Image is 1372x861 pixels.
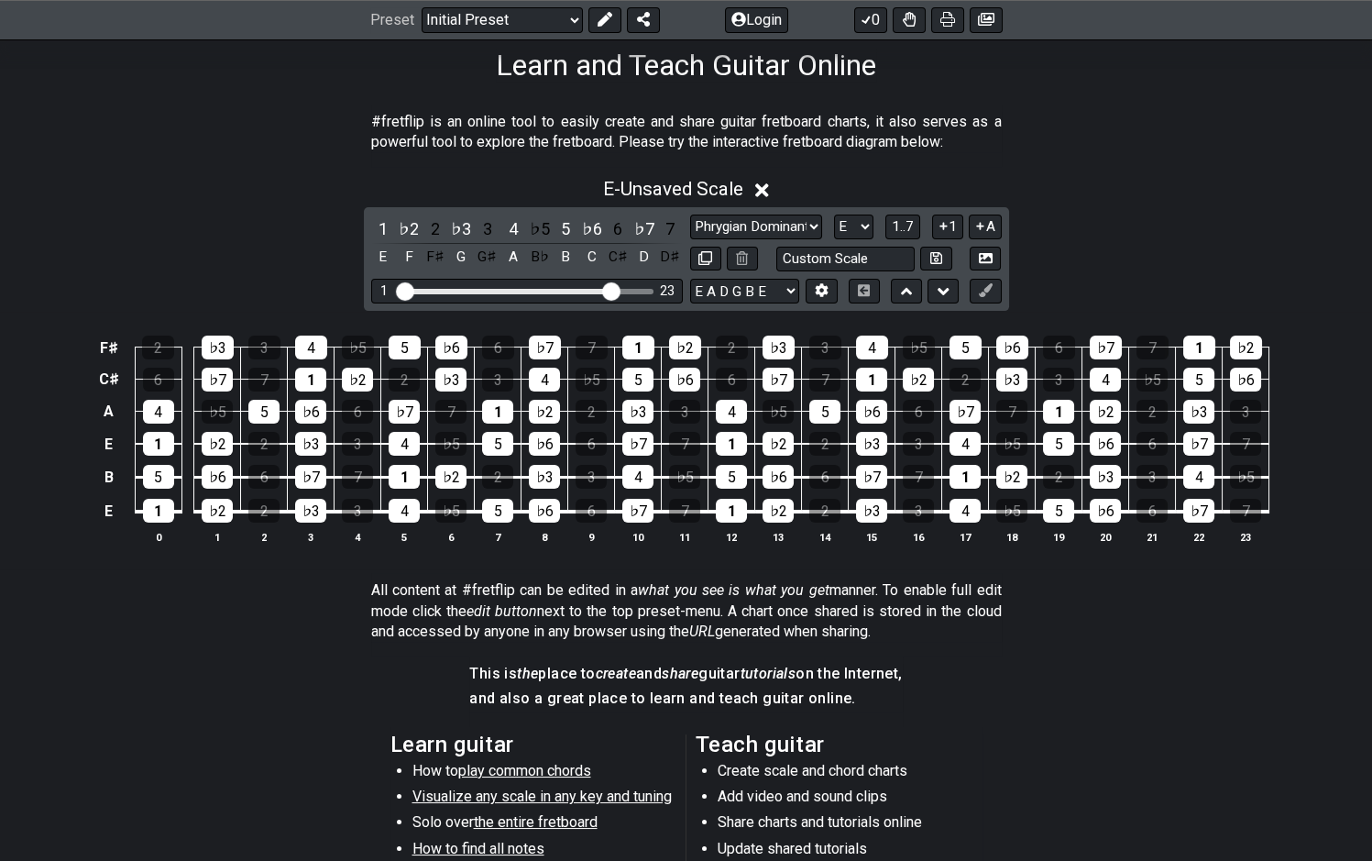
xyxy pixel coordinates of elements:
div: 7 [1230,499,1261,523]
div: ♭6 [295,400,326,424]
button: Create image [970,7,1003,33]
div: ♭2 [342,368,373,392]
th: 1 [194,527,241,546]
button: Move up [891,279,922,304]
div: 1 [622,336,654,359]
div: toggle pitch class [449,245,473,270]
button: Move down [927,279,959,304]
div: ♭6 [202,465,233,489]
button: Copy [690,247,721,271]
div: toggle pitch class [580,245,604,270]
div: ♭6 [529,432,560,456]
th: 23 [1223,527,1269,546]
span: Visualize any scale in any key and tuning [412,788,672,805]
div: 3 [669,400,700,424]
div: ♭6 [435,336,467,359]
h4: and also a great place to learn and teach guitar online. [469,689,902,709]
th: 2 [241,527,288,546]
div: 4 [1090,368,1121,392]
div: 6 [576,499,607,523]
div: ♭3 [856,432,887,456]
button: Edit Preset [588,7,621,33]
th: 7 [475,527,521,546]
button: 1 [932,215,963,239]
div: 3 [809,336,841,359]
div: 1 [389,465,420,489]
div: 1 [856,368,887,392]
div: 3 [576,465,607,489]
div: 6 [1136,499,1168,523]
div: 6 [342,400,373,424]
div: 23 [660,283,675,299]
div: ♭3 [622,400,653,424]
div: 3 [903,432,934,456]
div: 3 [248,336,280,359]
div: 5 [482,499,513,523]
div: ♭3 [435,368,466,392]
div: ♭6 [1090,499,1121,523]
div: ♭7 [389,400,420,424]
div: 7 [669,499,700,523]
div: 3 [482,368,513,392]
div: 7 [576,336,608,359]
p: All content at #fretflip can be edited in a manner. To enable full edit mode click the next to th... [371,580,1002,642]
div: 2 [482,465,513,489]
div: 7 [669,432,700,456]
div: ♭6 [669,368,700,392]
div: ♭5 [435,499,466,523]
div: 1 [482,400,513,424]
li: Share charts and tutorials online [718,812,979,838]
span: E - Unsaved Scale [603,178,743,200]
div: 4 [622,465,653,489]
th: 3 [288,527,335,546]
div: toggle pitch class [501,245,525,270]
div: ♭5 [342,336,374,359]
div: 4 [389,499,420,523]
div: ♭2 [996,465,1027,489]
div: toggle pitch class [528,245,552,270]
button: Login [725,7,788,33]
div: 7 [248,368,280,392]
div: toggle scale degree [606,216,630,241]
h1: Learn and Teach Guitar Online [496,48,876,83]
div: toggle pitch class [397,245,421,270]
div: ♭7 [763,368,794,392]
li: Solo over [412,812,674,838]
h4: This is place to and guitar on the Internet, [469,664,902,684]
div: 7 [903,465,934,489]
div: 6 [143,368,174,392]
div: 5 [1043,432,1074,456]
div: ♭3 [295,432,326,456]
th: 22 [1176,527,1223,546]
div: 1 [1183,336,1215,359]
div: 5 [949,336,982,359]
div: ♭5 [903,336,935,359]
div: 4 [1183,465,1214,489]
em: share [662,665,698,682]
div: ♭6 [856,400,887,424]
em: what you see is what you get [638,581,829,599]
div: 6 [248,465,280,489]
th: 6 [428,527,475,546]
div: ♭2 [435,465,466,489]
div: toggle scale degree [371,216,395,241]
button: Toggle Dexterity for all fretkits [893,7,926,33]
div: 5 [716,465,747,489]
div: 6 [903,400,934,424]
div: 4 [716,400,747,424]
th: 12 [708,527,755,546]
td: A [95,395,123,427]
td: B [95,460,123,494]
div: ♭6 [1230,368,1261,392]
div: 6 [809,465,840,489]
div: toggle scale degree [658,216,682,241]
em: edit button [466,602,537,620]
div: toggle pitch class [476,245,499,270]
div: 6 [576,432,607,456]
li: Create scale and chord charts [718,761,979,787]
td: F♯ [95,332,123,364]
h2: Learn guitar [390,734,677,755]
div: 7 [996,400,1027,424]
th: 19 [1036,527,1082,546]
select: Scale [690,215,822,239]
